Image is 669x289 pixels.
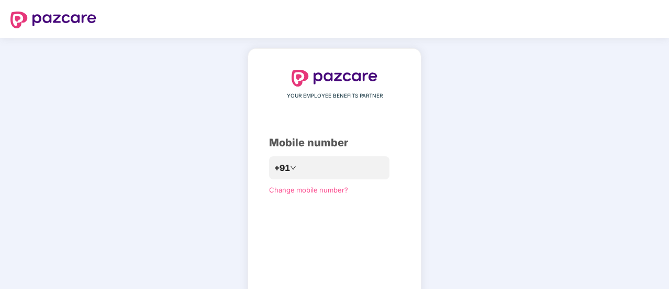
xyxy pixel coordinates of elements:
[287,92,383,100] span: YOUR EMPLOYEE BENEFITS PARTNER
[292,70,377,87] img: logo
[10,12,96,28] img: logo
[274,162,290,175] span: +91
[269,186,348,194] a: Change mobile number?
[290,165,296,171] span: down
[269,135,400,151] div: Mobile number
